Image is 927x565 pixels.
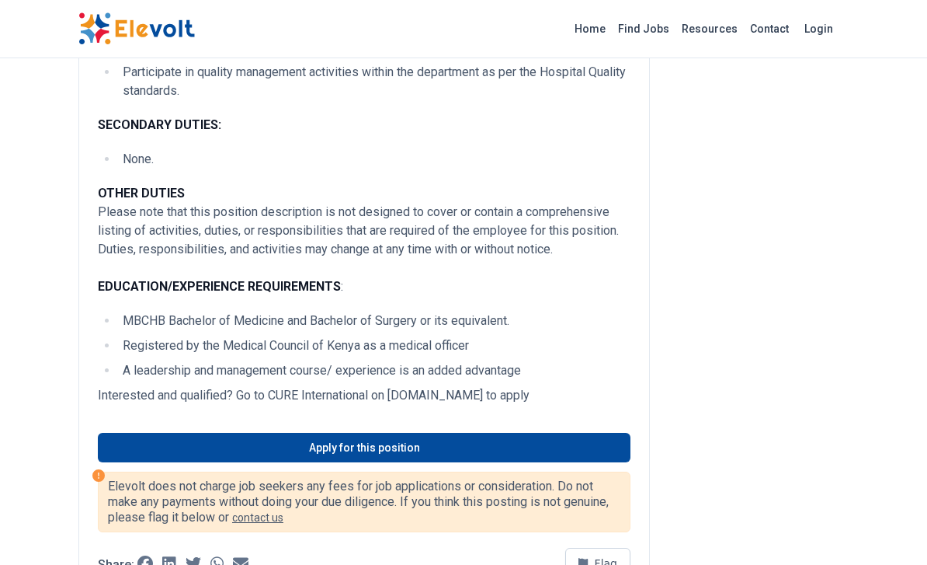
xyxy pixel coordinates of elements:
[98,117,221,132] strong: SECONDARY DUTIES:
[568,16,612,41] a: Home
[849,490,927,565] iframe: Chat Widget
[78,12,195,45] img: Elevolt
[118,312,630,330] li: MBCHB Bachelor of Medicine and Bachelor of Surgery or its equivalent.
[118,337,630,355] li: Registered by the Medical Council of Kenya as a medical officer
[98,184,630,296] p: Please note that this position description is not designed to cover or contain a comprehensive li...
[108,479,620,525] p: Elevolt does not charge job seekers any fees for job applications or consideration. Do not make a...
[118,150,630,169] li: None.
[675,16,744,41] a: Resources
[744,16,795,41] a: Contact
[795,13,842,44] a: Login
[232,511,283,524] a: contact us
[612,16,675,41] a: Find Jobs
[98,186,185,201] strong: OTHER DUTIES
[118,361,630,380] li: A leadership and management course/ experience is an added advantage
[98,279,341,294] strong: EDUCATION/EXPERIENCE REQUIREMENTS
[98,386,630,405] p: Interested and qualified? Go to CURE International on [DOMAIN_NAME] to apply
[118,63,630,100] li: Participate in quality management activities within the department as per the Hospital Quality st...
[98,433,630,462] a: Apply for this position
